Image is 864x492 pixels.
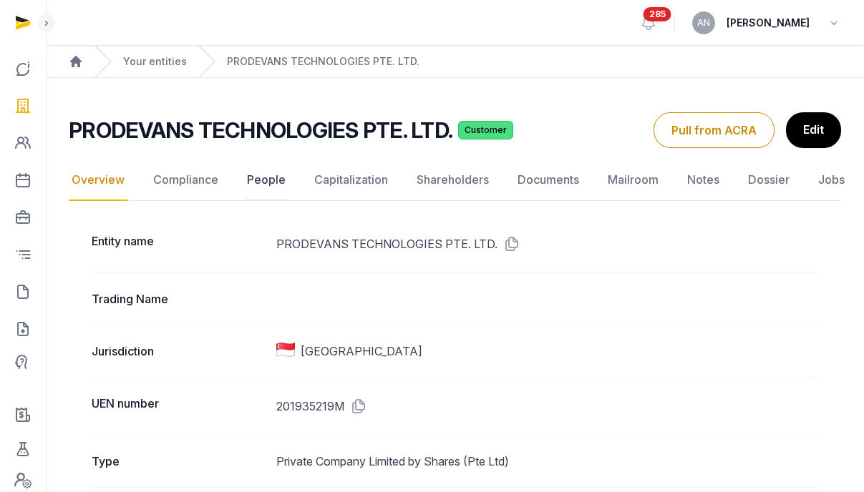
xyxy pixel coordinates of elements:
[654,112,775,148] button: Pull from ACRA
[123,54,187,69] a: Your entities
[92,343,265,360] dt: Jurisdiction
[69,159,841,201] nav: Tabs
[727,14,810,31] span: [PERSON_NAME]
[786,112,841,148] a: Edit
[92,395,265,418] dt: UEN number
[46,46,864,78] nav: Breadcrumb
[815,159,848,201] a: Jobs
[605,159,661,201] a: Mailroom
[92,453,265,470] dt: Type
[301,343,422,360] span: [GEOGRAPHIC_DATA]
[644,7,671,21] span: 285
[414,159,492,201] a: Shareholders
[69,159,127,201] a: Overview
[692,11,715,34] button: AN
[276,453,818,470] dd: Private Company Limited by Shares (Pte Ltd)
[92,232,265,255] dt: Entity name
[697,19,710,27] span: AN
[515,159,582,201] a: Documents
[150,159,221,201] a: Compliance
[227,54,419,69] a: PRODEVANS TECHNOLOGIES PTE. LTD.
[276,395,818,418] dd: 201935219M
[745,159,792,201] a: Dossier
[458,121,513,139] span: Customer
[311,159,391,201] a: Capitalization
[684,159,722,201] a: Notes
[69,117,452,143] h2: PRODEVANS TECHNOLOGIES PTE. LTD.
[276,232,818,255] dd: PRODEVANS TECHNOLOGIES PTE. LTD.
[92,290,265,307] dt: Trading Name
[244,159,288,201] a: People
